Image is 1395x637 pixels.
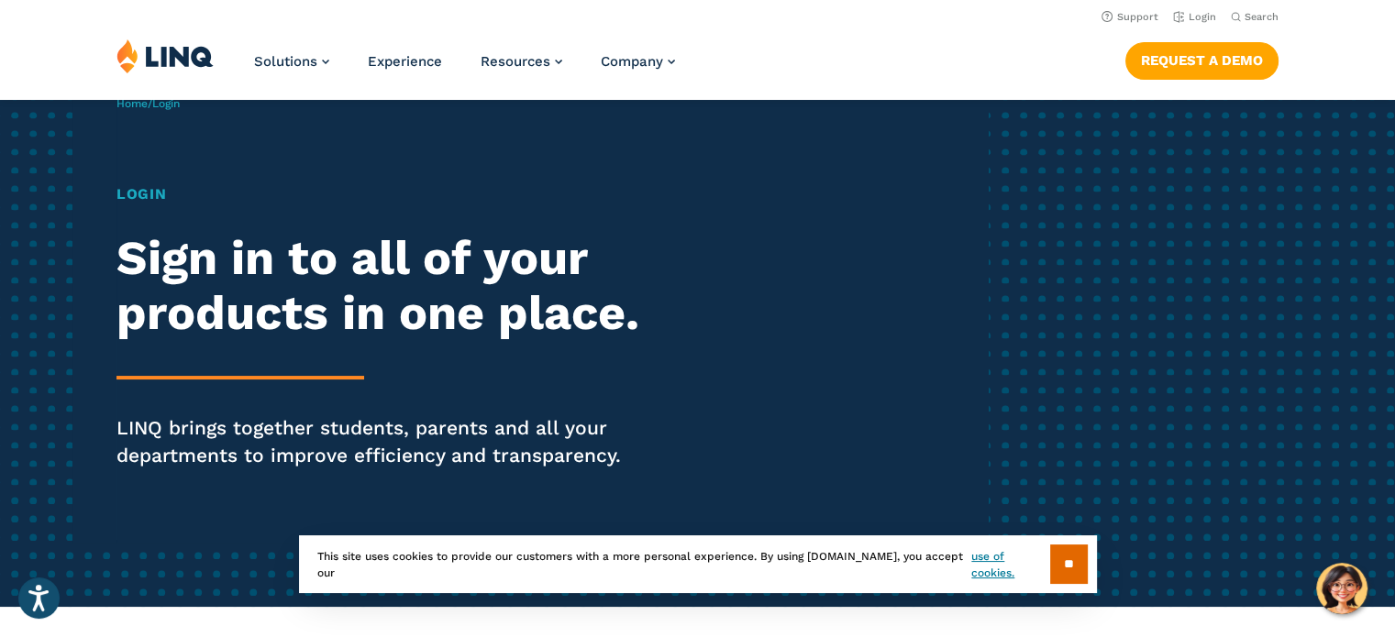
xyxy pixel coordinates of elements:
a: Solutions [254,53,329,70]
span: Search [1245,11,1279,23]
a: Support [1102,11,1158,23]
a: Resources [481,53,562,70]
nav: Button Navigation [1125,38,1279,79]
span: / [116,97,180,110]
a: Login [1173,11,1216,23]
img: LINQ | K‑12 Software [116,38,214,73]
span: Solutions [254,53,317,70]
a: Company [601,53,675,70]
div: This site uses cookies to provide our customers with a more personal experience. By using [DOMAIN... [299,535,1097,593]
a: Request a Demo [1125,42,1279,79]
h1: Login [116,183,654,205]
p: LINQ brings together students, parents and all your departments to improve efficiency and transpa... [116,414,654,469]
button: Open Search Bar [1231,10,1279,24]
span: Resources [481,53,550,70]
nav: Primary Navigation [254,38,675,99]
a: Experience [368,53,442,70]
h2: Sign in to all of your products in one place. [116,231,654,341]
span: Login [152,97,180,110]
span: Company [601,53,663,70]
a: Home [116,97,148,110]
button: Hello, have a question? Let’s chat. [1316,563,1367,614]
a: use of cookies. [971,548,1049,581]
